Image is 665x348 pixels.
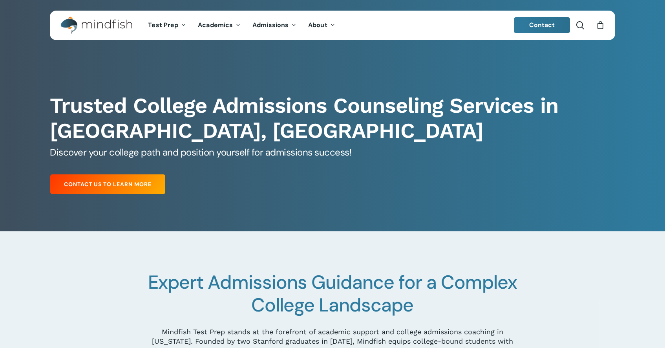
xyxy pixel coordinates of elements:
a: About [302,22,341,29]
a: Admissions [247,22,302,29]
b: Trusted College Admissions Counseling Services in [GEOGRAPHIC_DATA], [GEOGRAPHIC_DATA] [50,93,558,143]
nav: Main Menu [142,11,341,40]
span: Admissions [252,21,289,29]
span: Contact [529,21,555,29]
a: Contact Us to Learn More [50,174,165,194]
a: Academics [192,22,247,29]
a: Cart [596,21,605,29]
span: Test Prep [148,21,178,29]
span: About [308,21,327,29]
a: Contact [514,17,570,33]
header: Main Menu [50,11,615,40]
span: Discover your college path and position yourself for admissions success! [50,146,351,158]
span: Contact Us to Learn More [64,180,152,188]
span: Academics [198,21,233,29]
span: Expert Admissions Guidance for a Complex College Landscape [148,270,517,317]
a: Test Prep [142,22,192,29]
